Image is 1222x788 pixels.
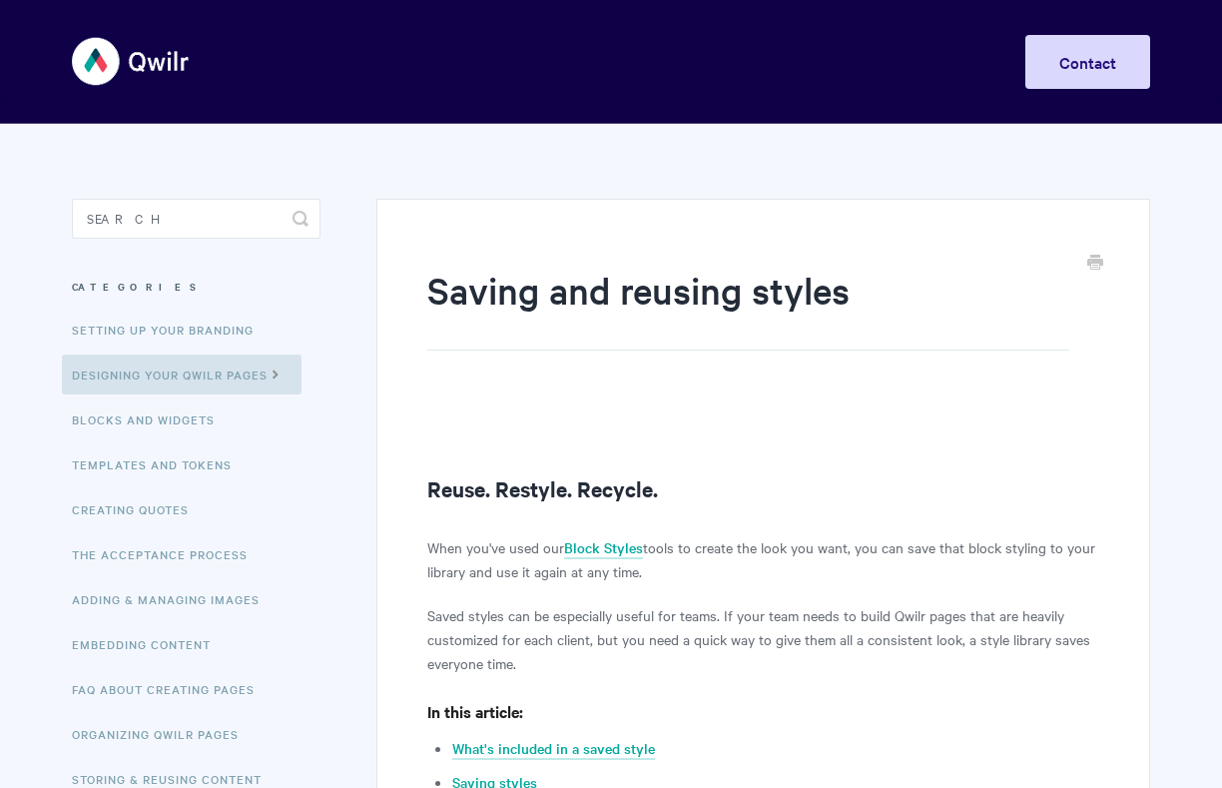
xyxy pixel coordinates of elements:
a: Templates and Tokens [72,444,247,484]
a: Blocks and Widgets [72,399,230,439]
h2: Reuse. Restyle. Recycle. [427,472,1099,504]
img: Qwilr Help Center [72,24,191,99]
a: What's included in a saved style [452,738,655,760]
h1: Saving and reusing styles [427,265,1069,351]
a: Adding & Managing Images [72,579,275,619]
input: Search [72,199,320,239]
h3: Categories [72,269,320,305]
a: Creating Quotes [72,489,204,529]
a: Block Styles [564,537,643,559]
a: Setting up your Branding [72,310,269,350]
a: Embedding Content [72,624,226,664]
h4: In this article: [427,699,1099,724]
a: Contact [1025,35,1150,89]
a: FAQ About Creating Pages [72,669,270,709]
p: Saved styles can be especially useful for teams. If your team needs to build Qwilr pages that are... [427,603,1099,675]
a: Designing Your Qwilr Pages [62,355,302,394]
a: The Acceptance Process [72,534,263,574]
p: When you've used our tools to create the look you want, you can save that block styling to your l... [427,535,1099,583]
a: Print this Article [1087,253,1103,275]
a: Organizing Qwilr Pages [72,714,254,754]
